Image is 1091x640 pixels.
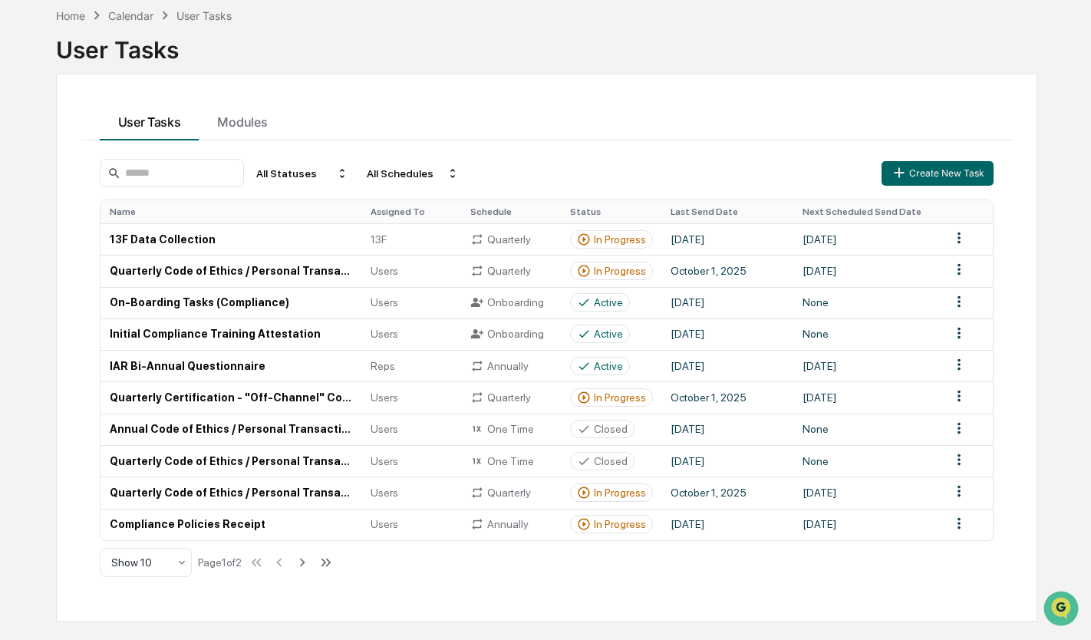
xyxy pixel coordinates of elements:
div: Closed [594,455,628,467]
td: Compliance Policies Receipt [101,509,361,540]
div: In Progress [594,233,646,246]
span: Users [371,518,398,530]
div: We're available if you need us! [69,133,211,145]
td: [DATE] [793,350,941,381]
td: October 1, 2025 [661,381,793,413]
a: 🔎Data Lookup [9,337,103,365]
span: • [114,250,120,262]
span: Attestations [127,314,190,329]
img: 8933085812038_c878075ebb4cc5468115_72.jpg [32,117,60,145]
div: In Progress [594,265,646,277]
span: Michaeldziura [48,250,111,262]
div: One Time [470,422,552,436]
span: [DATE] [123,250,154,262]
div: Calendar [108,9,153,22]
td: [DATE] [793,509,941,540]
span: [PERSON_NAME] [48,209,124,221]
button: Create New Task [882,161,994,186]
img: 1746055101610-c473b297-6a78-478c-a979-82029cc54cd1 [31,209,43,222]
td: Quarterly Code of Ethics / Personal Transaction Attestations [101,255,361,286]
th: Status [561,200,661,223]
td: October 1, 2025 [661,255,793,286]
td: None [793,287,941,318]
td: On-Boarding Tasks (Compliance) [101,287,361,318]
p: How can we help? [15,32,279,57]
td: None [793,318,941,350]
img: Jack Rasmussen [15,194,40,219]
span: Preclearance [31,314,99,329]
th: Name [101,200,361,223]
iframe: Open customer support [1042,589,1083,631]
span: Users [371,296,398,308]
img: 1746055101610-c473b297-6a78-478c-a979-82029cc54cd1 [15,117,43,145]
span: 13F [371,233,387,246]
td: [DATE] [661,350,793,381]
a: 🗄️Attestations [105,308,196,335]
div: User Tasks [176,9,232,22]
td: Annual Code of Ethics / Personal Transaction Attestations [101,414,361,445]
div: 🔎 [15,345,28,357]
span: Reps [371,360,395,372]
td: October 1, 2025 [661,477,793,508]
td: [DATE] [661,445,793,477]
th: Schedule [461,200,561,223]
div: Home [56,9,85,22]
div: All Statuses [250,161,354,186]
td: [DATE] [661,287,793,318]
span: Pylon [153,381,186,392]
div: 🖐️ [15,315,28,328]
button: User Tasks [100,99,199,140]
th: Last Send Date [661,200,793,223]
td: 13F Data Collection [101,223,361,255]
td: [DATE] [661,509,793,540]
td: [DATE] [661,223,793,255]
div: Quarterly [470,233,552,246]
td: [DATE] [793,255,941,286]
div: Start new chat [69,117,252,133]
div: Quarterly [470,391,552,404]
button: Start new chat [261,122,279,140]
div: Active [594,328,623,340]
span: Users [371,328,398,340]
td: None [793,414,941,445]
a: Powered byPylon [108,380,186,392]
div: Annually [470,517,552,531]
div: Quarterly [470,264,552,278]
div: All Schedules [361,161,465,186]
a: 🖐️Preclearance [9,308,105,335]
div: In Progress [594,391,646,404]
span: Users [371,391,398,404]
td: Quarterly Code of Ethics / Personal Transaction Attestations [101,477,361,508]
td: [DATE] [661,318,793,350]
div: Active [594,296,623,308]
span: Data Lookup [31,343,97,358]
td: [DATE] [661,414,793,445]
td: Quarterly Code of Ethics / Personal Transaction Attestations [101,445,361,477]
div: Onboarding [470,327,552,341]
span: Users [371,487,398,499]
div: 🗄️ [111,315,124,328]
span: Users [371,423,398,435]
td: None [793,445,941,477]
div: User Tasks [56,24,1038,64]
td: IAR Bi-Annual Questionnaire [101,350,361,381]
img: Michaeldziura [15,236,40,260]
div: Page 1 of 2 [198,556,242,569]
td: Quarterly Certification - "Off-Channel" Communications Policy [101,381,361,413]
div: In Progress [594,518,646,530]
span: [DATE] [136,209,167,221]
div: Quarterly [470,486,552,500]
div: Active [594,360,623,372]
th: Next Scheduled Send Date [793,200,941,223]
span: Users [371,455,398,467]
button: Modules [199,99,285,140]
span: • [127,209,133,221]
div: Onboarding [470,295,552,309]
div: Past conversations [15,170,103,183]
td: Initial Compliance Training Attestation [101,318,361,350]
div: Closed [594,423,628,435]
td: [DATE] [793,477,941,508]
div: One Time [470,454,552,468]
